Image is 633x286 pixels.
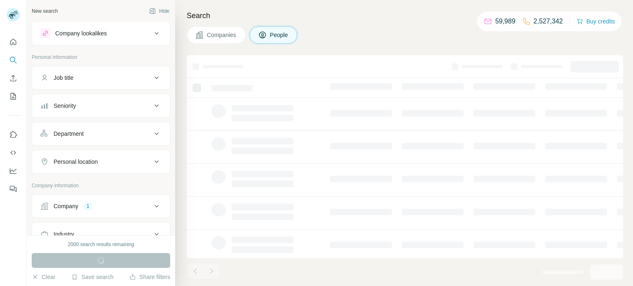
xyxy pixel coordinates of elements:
[143,5,175,17] button: Hide
[71,273,113,281] button: Save search
[32,7,58,15] div: New search
[54,230,74,238] div: Industry
[495,16,516,26] p: 59,989
[32,182,170,189] p: Company information
[54,158,98,166] div: Personal location
[32,53,170,61] p: Personal information
[7,127,20,142] button: Use Surfe on LinkedIn
[7,163,20,178] button: Dashboard
[68,241,134,248] div: 2000 search results remaining
[207,31,237,39] span: Companies
[32,96,170,116] button: Seniority
[32,152,170,172] button: Personal location
[54,202,78,210] div: Company
[7,71,20,86] button: Enrich CSV
[83,202,93,210] div: 1
[32,224,170,244] button: Industry
[32,23,170,43] button: Company lookalikes
[187,10,623,21] h4: Search
[7,35,20,49] button: Quick start
[7,89,20,104] button: My lists
[7,53,20,67] button: Search
[32,68,170,88] button: Job title
[32,273,55,281] button: Clear
[577,16,615,27] button: Buy credits
[7,145,20,160] button: Use Surfe API
[129,273,170,281] button: Share filters
[55,29,107,37] div: Company lookalikes
[534,16,563,26] p: 2,527,342
[54,130,84,138] div: Department
[270,31,289,39] span: People
[54,102,76,110] div: Seniority
[32,196,170,216] button: Company1
[54,74,73,82] div: Job title
[7,181,20,196] button: Feedback
[32,124,170,144] button: Department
